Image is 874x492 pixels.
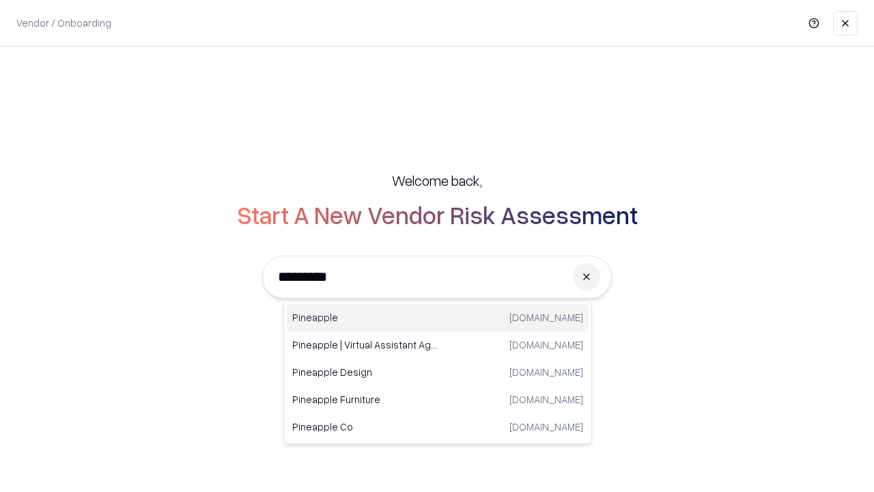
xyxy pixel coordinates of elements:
p: Pineapple | Virtual Assistant Agency [292,338,438,352]
div: Suggestions [283,301,592,444]
p: [DOMAIN_NAME] [509,310,583,325]
h2: Start A New Vendor Risk Assessment [237,201,638,228]
p: Vendor / Onboarding [16,16,111,30]
p: [DOMAIN_NAME] [509,338,583,352]
p: [DOMAIN_NAME] [509,392,583,407]
p: [DOMAIN_NAME] [509,420,583,434]
p: [DOMAIN_NAME] [509,365,583,379]
p: Pineapple Furniture [292,392,438,407]
h5: Welcome back, [392,171,482,190]
p: Pineapple [292,310,438,325]
p: Pineapple Co [292,420,438,434]
p: Pineapple Design [292,365,438,379]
